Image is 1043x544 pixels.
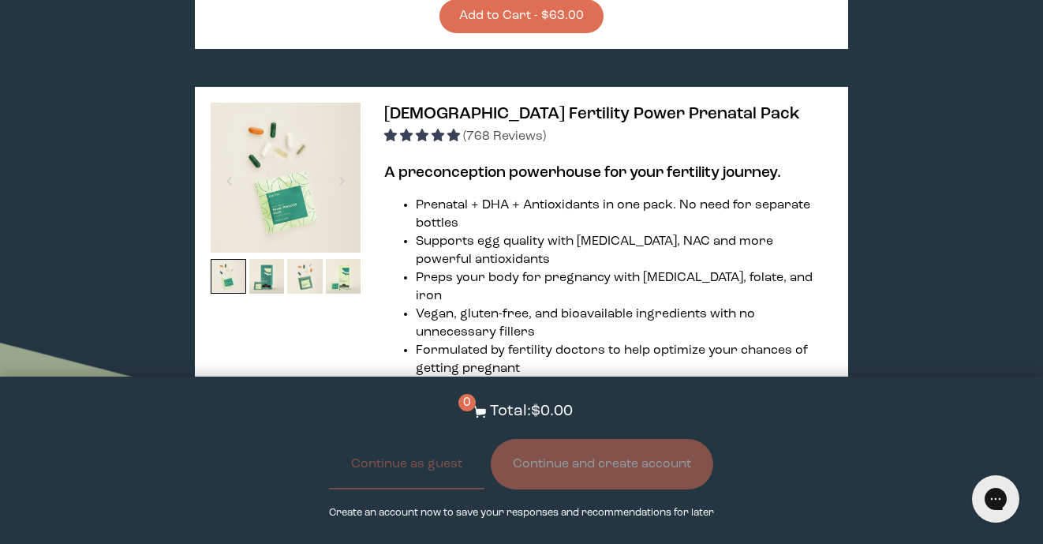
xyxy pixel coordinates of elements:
[384,130,463,143] span: 4.95 stars
[416,197,832,233] li: Prenatal + DHA + Antioxidants in one pack. No need for separate bottles
[416,342,832,378] li: Formulated by fertility doctors to help optimize your chances of getting pregnant
[326,259,361,295] img: thumbnail image
[384,165,781,181] strong: A preconception powerhouse for your fertility journey.
[463,130,546,143] span: (768 Reviews)
[964,470,1027,528] iframe: Gorgias live chat messenger
[384,106,800,122] span: [DEMOGRAPHIC_DATA] Fertility Power Prenatal Pack
[416,269,832,306] li: Preps your body for pregnancy with [MEDICAL_DATA], folate, and iron
[491,439,713,490] button: Continue and create account
[458,394,476,411] span: 0
[329,439,484,490] button: Continue as guest
[211,259,246,295] img: thumbnail image
[287,259,323,295] img: thumbnail image
[249,259,285,295] img: thumbnail image
[416,306,832,342] li: Vegan, gluten-free, and bioavailable ingredients with no unnecessary fillers
[416,233,832,269] li: Supports egg quality with [MEDICAL_DATA], NAC and more powerful antioxidants
[329,505,714,520] p: Create an account now to save your responses and recommendations for later
[490,400,573,423] p: Total: $0.00
[211,103,361,253] img: thumbnail image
